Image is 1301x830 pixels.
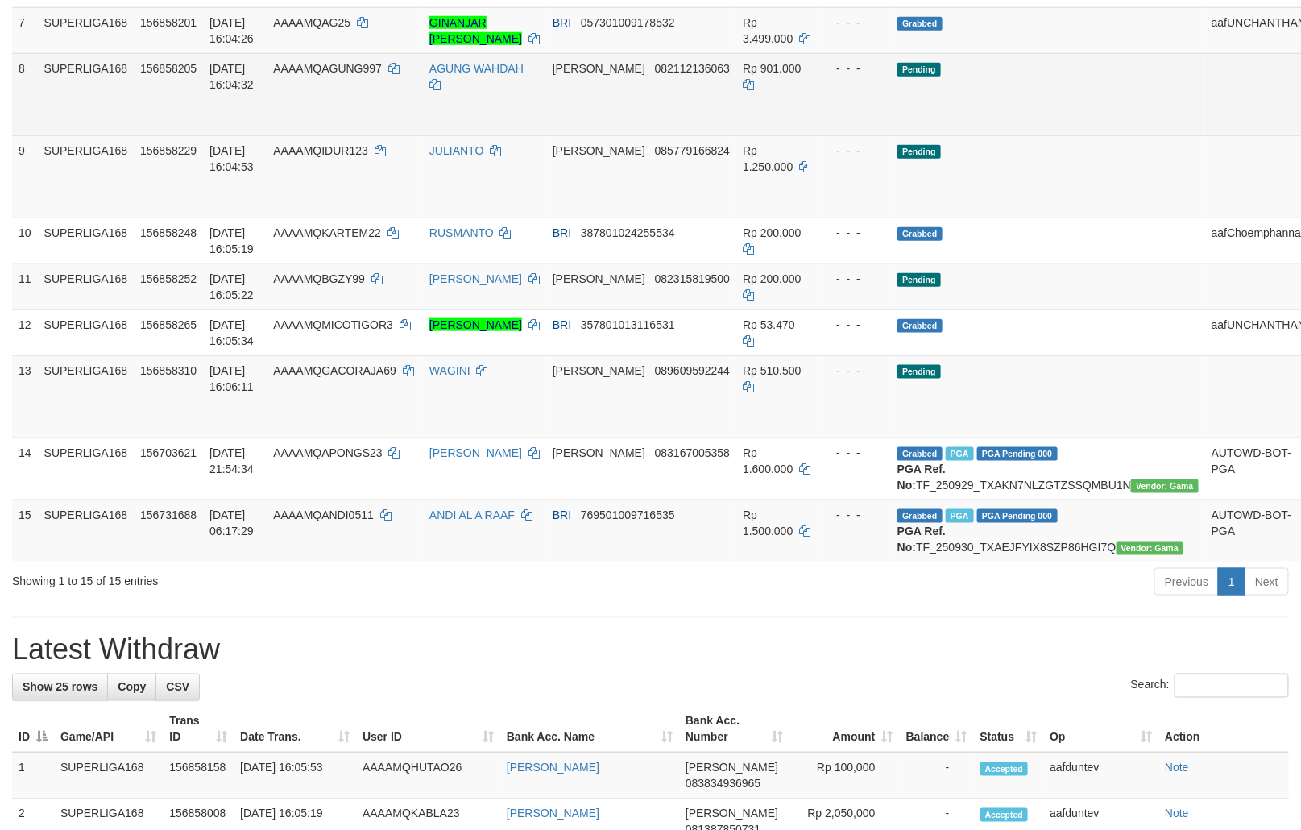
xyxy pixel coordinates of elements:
[38,264,135,309] td: SUPERLIGA168
[891,438,1205,500] td: TF_250929_TXAKN7NLZGTZSSQMBU1N
[12,53,38,135] td: 8
[1218,568,1245,596] a: 1
[140,226,197,239] span: 156858248
[140,318,197,331] span: 156858265
[209,62,254,91] span: [DATE] 16:04:32
[823,60,885,77] div: - - -
[507,807,599,820] a: [PERSON_NAME]
[38,355,135,438] td: SUPERLIGA168
[107,674,156,701] a: Copy
[655,144,730,157] span: Copy 085779166824 to clipboard
[429,62,524,75] a: AGUNG WAHDAH
[140,16,197,29] span: 156858201
[1165,807,1189,820] a: Note
[553,318,571,331] span: BRI
[686,778,760,791] span: Copy 083834936965 to clipboard
[1131,479,1199,493] span: Vendor URL: https://trx31.1velocity.biz
[209,226,254,255] span: [DATE] 16:05:19
[507,762,599,774] a: [PERSON_NAME]
[209,144,254,173] span: [DATE] 16:04:53
[897,227,943,241] span: Grabbed
[553,144,645,157] span: [PERSON_NAME]
[12,135,38,218] td: 9
[743,144,793,173] span: Rp 1.250.000
[166,681,189,694] span: CSV
[1175,674,1289,698] input: Search:
[823,507,885,523] div: - - -
[155,674,200,701] a: CSV
[12,566,530,589] div: Showing 1 to 15 of 15 entries
[38,135,135,218] td: SUPERLIGA168
[1165,762,1189,774] a: Note
[140,446,197,459] span: 156703621
[980,762,1029,776] span: Accepted
[743,272,801,285] span: Rp 200.000
[273,144,367,157] span: AAAAMQIDUR123
[273,446,382,459] span: AAAAMQAPONGS23
[897,525,946,554] b: PGA Ref. No:
[38,218,135,264] td: SUPERLIGA168
[743,364,801,377] span: Rp 510.500
[789,753,900,799] td: Rp 100,000
[789,707,900,753] th: Amount: activate to sort column ascending
[686,762,778,774] span: [PERSON_NAME]
[12,264,38,309] td: 11
[429,144,483,157] a: JULIANTO
[743,16,793,45] span: Rp 3.499.000
[897,145,941,159] span: Pending
[655,272,730,285] span: Copy 082315819500 to clipboard
[234,753,356,799] td: [DATE] 16:05:53
[823,317,885,333] div: - - -
[891,500,1205,562] td: TF_250930_TXAEJFYIX8SZP86HGI7Q
[209,364,254,393] span: [DATE] 16:06:11
[977,509,1058,523] span: PGA Pending
[897,319,943,333] span: Grabbed
[163,707,234,753] th: Trans ID: activate to sort column ascending
[897,273,941,287] span: Pending
[823,445,885,461] div: - - -
[273,318,393,331] span: AAAAMQMICOTIGOR3
[897,63,941,77] span: Pending
[743,62,801,75] span: Rp 901.000
[273,62,382,75] span: AAAAMQAGUNG997
[12,674,108,701] a: Show 25 rows
[897,365,941,379] span: Pending
[140,364,197,377] span: 156858310
[140,62,197,75] span: 156858205
[273,226,381,239] span: AAAAMQKARTEM22
[12,355,38,438] td: 13
[140,272,197,285] span: 156858252
[1154,568,1219,596] a: Previous
[1043,707,1158,753] th: Op: activate to sort column ascending
[12,438,38,500] td: 14
[823,271,885,287] div: - - -
[655,364,730,377] span: Copy 089609592244 to clipboard
[980,808,1029,822] span: Accepted
[553,226,571,239] span: BRI
[429,226,494,239] a: RUSMANTO
[581,318,675,331] span: Copy 357801013116531 to clipboard
[356,753,500,799] td: AAAAMQHUTAO26
[823,15,885,31] div: - - -
[209,508,254,537] span: [DATE] 06:17:29
[23,681,97,694] span: Show 25 rows
[38,309,135,355] td: SUPERLIGA168
[946,447,974,461] span: Marked by aafchhiseyha
[553,364,645,377] span: [PERSON_NAME]
[581,16,675,29] span: Copy 057301009178532 to clipboard
[974,707,1044,753] th: Status: activate to sort column ascending
[429,364,470,377] a: WAGINI
[429,446,522,459] a: [PERSON_NAME]
[234,707,356,753] th: Date Trans.: activate to sort column ascending
[429,272,522,285] a: [PERSON_NAME]
[429,318,522,331] a: [PERSON_NAME]
[897,509,943,523] span: Grabbed
[655,446,730,459] span: Copy 083167005358 to clipboard
[38,7,135,53] td: SUPERLIGA168
[655,62,730,75] span: Copy 082112136063 to clipboard
[356,707,500,753] th: User ID: activate to sort column ascending
[273,364,396,377] span: AAAAMQGACORAJA69
[553,272,645,285] span: [PERSON_NAME]
[1131,674,1289,698] label: Search:
[12,7,38,53] td: 7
